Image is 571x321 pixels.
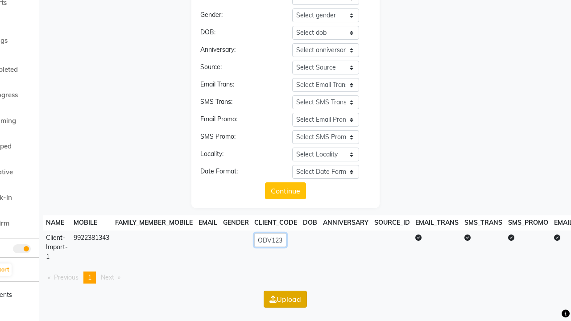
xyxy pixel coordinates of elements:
td: Client-Import-1 [43,230,71,264]
th: MOBILE [71,215,112,230]
span: Previous [54,273,79,281]
span: Next [101,273,114,281]
th: ANNIVERSARY [320,215,371,230]
div: Date Format: [194,167,285,179]
th: DOB [300,215,320,230]
nav: Pagination [43,272,527,284]
div: Email Trans: [194,80,285,92]
th: EMAIL_TRANS [413,215,462,230]
th: CLIENT_CODE [252,215,300,230]
button: Continue [265,182,306,199]
div: SMS Trans: [194,97,285,109]
div: Email Promo: [194,115,285,127]
th: NAME [43,215,71,230]
input: Enter code [254,233,286,247]
th: GENDER [220,215,252,230]
th: SMS_TRANS [462,215,505,230]
span: 1 [88,273,91,281]
th: SOURCE_ID [371,215,413,230]
th: FAMILY_MEMBER_MOBILE [112,215,196,230]
th: SMS_PROMO [505,215,551,230]
td: 9922381343 [71,230,112,264]
div: DOB: [194,28,285,40]
div: SMS Promo: [194,132,285,144]
div: Source: [194,62,285,74]
div: Locality: [194,149,285,161]
div: Gender: [194,10,285,22]
button: Upload [264,291,307,308]
div: Anniversary: [194,45,285,57]
th: EMAIL [195,215,220,230]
